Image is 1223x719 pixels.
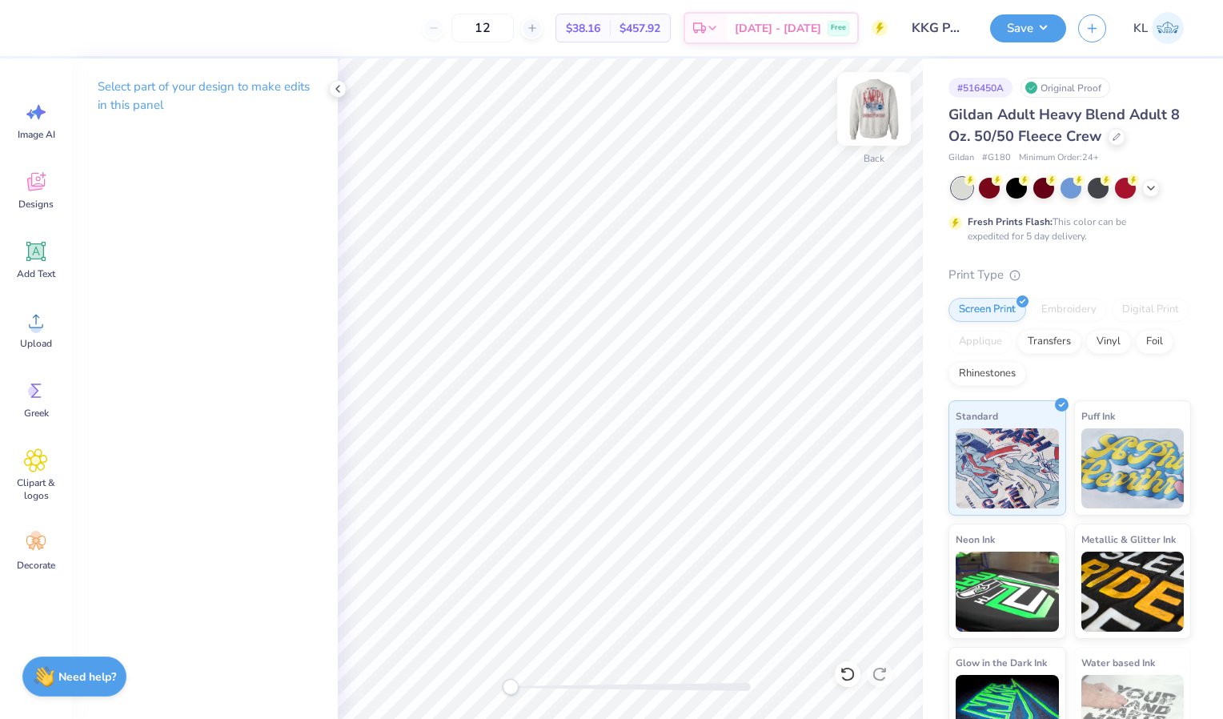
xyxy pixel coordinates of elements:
[1086,330,1131,354] div: Vinyl
[1136,330,1173,354] div: Foil
[948,330,1012,354] div: Applique
[982,151,1011,165] span: # G180
[18,128,55,141] span: Image AI
[98,78,312,114] p: Select part of your design to make edits in this panel
[956,531,995,548] span: Neon Ink
[956,654,1047,671] span: Glow in the Dark Ink
[948,266,1191,284] div: Print Type
[1081,552,1185,632] img: Metallic & Glitter Ink
[948,362,1026,386] div: Rhinestones
[1081,408,1115,424] span: Puff Ink
[620,20,660,37] span: $457.92
[842,77,906,141] img: Back
[900,12,978,44] input: Untitled Design
[1112,298,1189,322] div: Digital Print
[10,476,62,502] span: Clipart & logos
[948,105,1180,146] span: Gildan Adult Heavy Blend Adult 8 Oz. 50/50 Fleece Crew
[948,78,1012,98] div: # 516450A
[1017,330,1081,354] div: Transfers
[18,198,54,211] span: Designs
[1031,298,1107,322] div: Embroidery
[17,559,55,572] span: Decorate
[968,215,1053,228] strong: Fresh Prints Flash:
[1133,19,1148,38] span: KL
[566,20,600,37] span: $38.16
[831,22,846,34] span: Free
[1152,12,1184,44] img: Kaitlynn Lawson
[1081,428,1185,508] img: Puff Ink
[948,298,1026,322] div: Screen Print
[1081,654,1155,671] span: Water based Ink
[735,20,821,37] span: [DATE] - [DATE]
[864,151,884,166] div: Back
[503,679,519,695] div: Accessibility label
[451,14,514,42] input: – –
[956,428,1059,508] img: Standard
[956,552,1059,632] img: Neon Ink
[956,408,998,424] span: Standard
[968,215,1165,243] div: This color can be expedited for 5 day delivery.
[1021,78,1110,98] div: Original Proof
[990,14,1066,42] button: Save
[24,407,49,420] span: Greek
[1019,151,1099,165] span: Minimum Order: 24 +
[58,669,116,685] strong: Need help?
[20,337,52,350] span: Upload
[1081,531,1176,548] span: Metallic & Glitter Ink
[1126,12,1191,44] a: KL
[948,151,974,165] span: Gildan
[17,267,55,280] span: Add Text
